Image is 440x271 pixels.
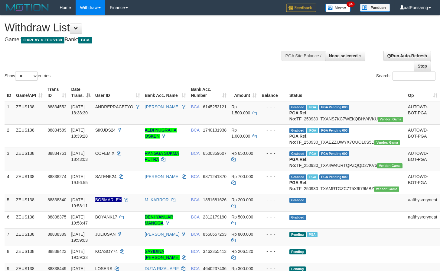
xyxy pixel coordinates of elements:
[95,249,118,254] span: KOASOY74
[377,163,403,168] span: Vendor URL: https://trx31.1velocity.biz
[262,150,285,156] div: - - -
[360,4,390,12] img: panduan.png
[145,266,179,271] a: DUTA RIZAL AFIF
[289,157,308,168] b: PGA Ref. No:
[14,194,45,211] td: ZEUS138
[374,140,400,145] span: Vendor URL: https://trx31.1velocity.biz
[262,197,285,203] div: - - -
[289,249,306,254] span: Pending
[376,72,435,81] label: Search:
[203,215,227,219] span: Copy 2312179190 to clipboard
[289,128,306,133] span: Grabbed
[78,37,92,43] span: BCA
[5,171,14,194] td: 4
[95,174,117,179] span: SATENK24
[231,104,250,115] span: Rp 1.500.000
[231,128,250,139] span: Rp 1.000.000
[289,198,306,203] span: Grabbed
[142,84,189,101] th: Bank Acc. Name: activate to sort column ascending
[319,174,350,180] span: PGA Pending
[203,128,227,132] span: Copy 1740131938 to clipboard
[191,197,199,202] span: BCA
[203,232,227,237] span: Copy 8550657253 to clipboard
[14,101,45,125] td: ZEUS138
[5,148,14,171] td: 3
[5,101,14,125] td: 1
[5,22,287,34] h1: Withdraw List
[307,232,318,237] span: Marked by aafsolysreylen
[191,151,199,156] span: BCA
[329,53,358,58] span: None selected
[231,215,253,219] span: Rp 500.000
[71,174,88,185] span: [DATE] 19:56:55
[289,134,308,145] b: PGA Ref. No:
[47,232,66,237] span: 88838389
[5,72,51,81] label: Show entries
[14,148,45,171] td: ZEUS138
[287,171,406,194] td: TF_250930_TXAMRTGZC7T5X9I79MBZ
[145,249,180,260] a: SAYIDINA [PERSON_NAME]
[69,84,93,101] th: Date Trans.: activate to sort column descending
[325,51,365,61] button: None selected
[95,215,117,219] span: BOYANK17
[191,249,199,254] span: BCA
[21,37,64,43] span: OXPLAY > ZEUS138
[203,174,227,179] span: Copy 6871241870 to clipboard
[319,105,350,110] span: PGA Pending
[5,194,14,211] td: 5
[383,51,431,61] a: Run Auto-Refresh
[414,61,431,71] a: Stop
[231,232,253,237] span: Rp 800.000
[307,105,318,110] span: Marked by aafsolysreylen
[287,124,406,148] td: TF_250930_TXAEZZIJWYX7OUO10S5D
[319,151,350,156] span: PGA Pending
[325,4,351,12] img: Button%20Memo.svg
[406,124,440,148] td: AUTOWD-BOT-PGA
[262,174,285,180] div: - - -
[71,151,88,162] span: [DATE] 18:43:03
[95,197,122,202] span: Nama rekening ada tanda titik/strip, harap diedit
[47,197,66,202] span: 88838340
[145,215,173,225] a: DENI YANUAR MANGGA
[71,249,88,260] span: [DATE] 19:59:33
[229,84,259,101] th: Amount: activate to sort column ascending
[289,105,306,110] span: Grabbed
[191,174,199,179] span: BCA
[45,84,69,101] th: Trans ID: activate to sort column ascending
[406,171,440,194] td: AUTOWD-BOT-PGA
[289,151,306,156] span: Grabbed
[145,174,180,179] a: [PERSON_NAME]
[71,104,88,115] span: [DATE] 18:38:30
[47,266,66,271] span: 88838449
[203,249,227,254] span: Copy 3462355413 to clipboard
[191,104,199,109] span: BCA
[282,51,325,61] div: PGA Site Balance /
[231,174,253,179] span: Rp 700.000
[5,124,14,148] td: 2
[231,249,253,254] span: Rp 206.520
[71,215,88,225] span: [DATE] 19:58:47
[14,84,45,101] th: Game/API: activate to sort column ascending
[203,151,227,156] span: Copy 6500359607 to clipboard
[71,232,88,243] span: [DATE] 19:59:03
[95,232,116,237] span: JULIUSAN
[289,215,306,220] span: Grabbed
[14,171,45,194] td: ZEUS138
[47,128,66,132] span: 88834589
[47,215,66,219] span: 88838375
[145,104,180,109] a: [PERSON_NAME]
[289,180,308,191] b: PGA Ref. No:
[95,104,133,109] span: ANDREPRACETYO
[47,151,66,156] span: 88834761
[262,248,285,254] div: - - -
[14,228,45,246] td: ZEUS138
[191,266,199,271] span: BCA
[259,84,287,101] th: Balance
[406,148,440,171] td: AUTOWD-BOT-PGA
[71,128,88,139] span: [DATE] 18:39:28
[406,211,440,228] td: aafthysreryneat
[231,197,253,202] span: Rp 200.000
[286,4,316,12] img: Feedback.jpg
[406,101,440,125] td: AUTOWD-BOT-PGA
[287,84,406,101] th: Status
